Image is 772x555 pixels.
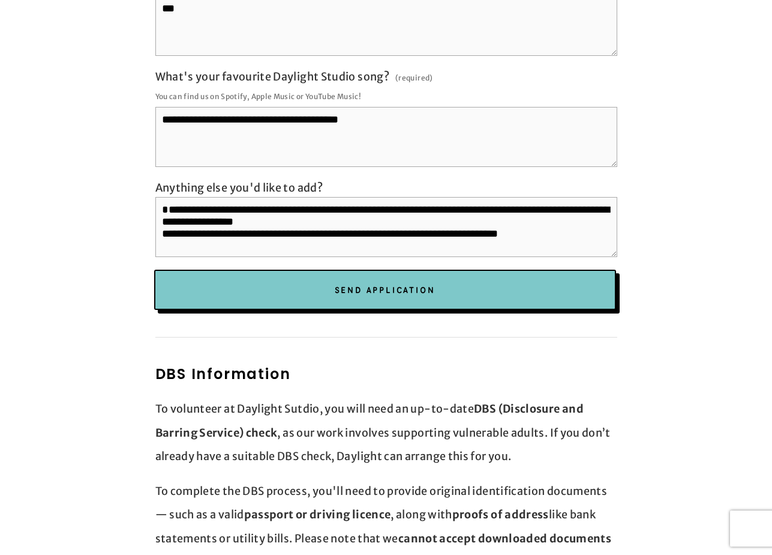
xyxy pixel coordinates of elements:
[452,508,549,521] strong: proofs of address
[395,70,433,86] span: (required)
[155,402,586,440] strong: DBS (Disclosure and Barring Service) check
[155,363,617,385] h2: DBS Information
[155,397,617,469] p: To volunteer at Daylight Sutdio, you will need an up-to-date , as our work involves supporting vu...
[155,88,617,105] p: You can find us on Spotify, Apple Music or YouTube Music!
[155,181,323,195] span: Anything else you'd like to add?
[154,270,616,311] button: Send ApplicationSend Application
[335,284,435,295] span: Send Application
[244,508,391,521] strong: passport or driving licence
[155,70,389,83] span: What's your favourite Daylight Studio song?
